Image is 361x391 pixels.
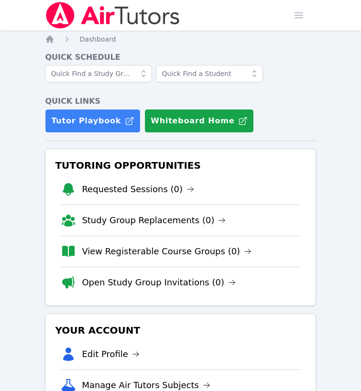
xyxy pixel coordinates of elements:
[53,157,307,174] h3: Tutoring Opportunities
[45,96,316,107] h4: Quick Links
[82,276,236,289] a: Open Study Group Invitations (0)
[45,52,316,63] h4: Quick Schedule
[53,322,307,339] h3: Your Account
[156,65,263,82] input: Quick Find a Student
[45,65,152,82] input: Quick Find a Study Group
[144,109,254,133] button: Whiteboard Home
[45,2,180,29] img: Air Tutors
[45,34,316,44] nav: Breadcrumb
[82,214,226,227] a: Study Group Replacements (0)
[79,34,116,44] a: Dashboard
[79,35,116,43] span: Dashboard
[82,245,252,258] a: View Registerable Course Groups (0)
[82,348,140,361] a: Edit Profile
[45,109,141,133] a: Tutor Playbook
[82,183,194,196] a: Requested Sessions (0)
